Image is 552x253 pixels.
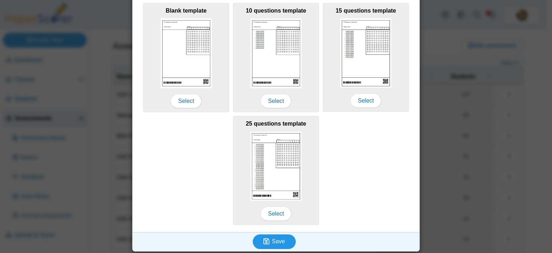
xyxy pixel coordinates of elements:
[161,18,212,88] img: scan_sheet_blank.png
[250,18,302,88] img: scan_sheet_10_questions.png
[171,94,202,108] span: Select
[336,8,396,14] b: 15 questions template
[261,207,291,221] span: Select
[166,8,207,14] b: Blank template
[246,8,306,14] b: 10 questions template
[250,132,302,201] img: scan_sheet_25_questions.png
[261,94,291,108] span: Select
[246,121,306,127] b: 25 questions template
[340,18,391,87] img: scan_sheet_15_questions.png
[272,238,285,244] span: Save
[350,94,381,108] span: Select
[253,234,296,249] button: Save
